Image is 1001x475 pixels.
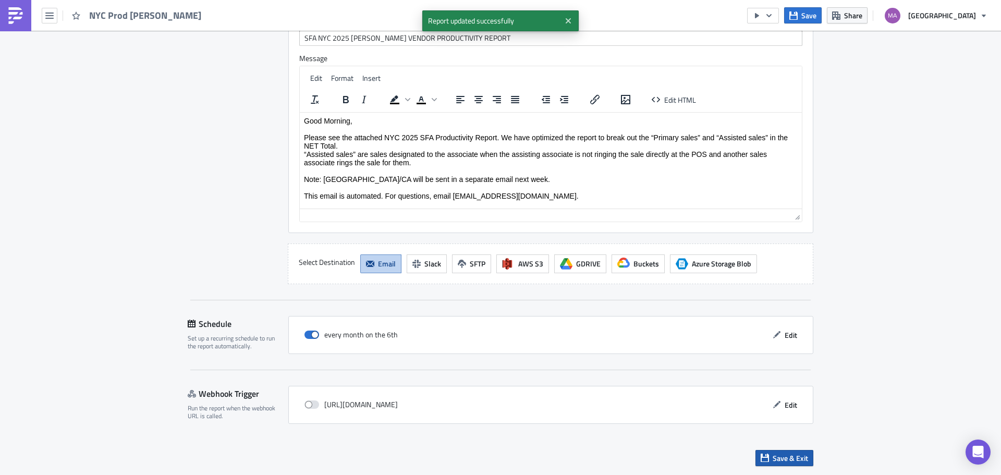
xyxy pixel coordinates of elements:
button: Italic [355,92,373,107]
span: GDRIVE [576,258,601,269]
button: Align center [470,92,487,107]
div: Resize [791,209,802,222]
span: Edit HTML [664,94,696,105]
button: Edit [767,397,802,413]
div: Good Morning, Please see the attached NYC 2025 SFA Productivity Report. We have optimized the rep... [4,4,498,121]
button: [GEOGRAPHIC_DATA] [878,4,993,27]
button: Increase indent [555,92,573,107]
button: Decrease indent [537,92,555,107]
button: Email [360,254,401,273]
button: Save & Exit [755,450,813,466]
div: Webhook Trigger [188,386,288,401]
button: Justify [506,92,524,107]
div: Text color [412,92,438,107]
iframe: Rich Text Area [300,113,802,209]
button: Align left [451,92,469,107]
button: Edit HTML [648,92,700,107]
span: Insert [362,72,381,83]
button: SFTP [452,254,491,273]
button: Edit [767,327,802,343]
button: Bold [337,92,355,107]
span: Save [801,10,816,21]
button: GDRIVE [554,254,606,273]
button: Buckets [612,254,665,273]
button: AWS S3 [496,254,549,273]
button: Insert/edit image [617,92,634,107]
span: Report updated successfully [422,10,560,31]
button: Align right [488,92,506,107]
span: Edit [785,330,797,340]
span: SFTP [470,258,485,269]
div: Open Intercom Messenger [966,440,991,465]
div: Set up a recurring schedule to run the report automatically. [188,334,282,350]
span: Share [844,10,862,21]
span: Save & Exit [773,453,808,464]
div: every month on the 6th [304,327,398,343]
button: Insert/edit link [586,92,604,107]
span: AWS S3 [518,258,543,269]
div: Schedule [188,316,288,332]
button: Slack [407,254,447,273]
body: Rich Text Area. Press ALT-0 for help. [4,4,498,121]
span: Azure Storage Blob [676,258,688,270]
span: NYC Prod [PERSON_NAME] [89,9,202,21]
button: Azure Storage BlobAzure Storage Blob [670,254,757,273]
label: Select Destination [299,254,355,270]
img: PushMetrics [7,7,24,24]
span: Edit [785,399,797,410]
span: [GEOGRAPHIC_DATA] [908,10,976,21]
label: Message [299,54,802,63]
span: Edit [310,72,322,83]
div: Background color [386,92,412,107]
button: Clear formatting [306,92,324,107]
div: Run the report when the webhook URL is called. [188,404,282,420]
img: Avatar [884,7,901,25]
button: Share [827,7,868,23]
span: Azure Storage Blob [692,258,751,269]
button: Save [784,7,822,23]
span: Slack [424,258,441,269]
span: Email [378,258,396,269]
div: [URL][DOMAIN_NAME] [304,397,398,412]
button: Close [560,13,576,29]
span: Buckets [633,258,659,269]
span: Format [331,72,353,83]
